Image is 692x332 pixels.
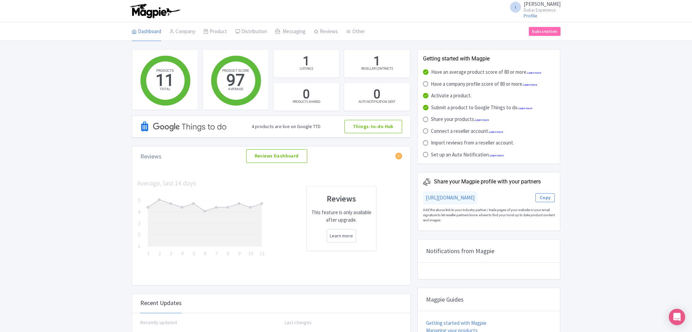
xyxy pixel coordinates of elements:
div: Last changes [271,319,402,326]
div: Set up an Auto Notification. [431,151,504,159]
a: Learn more [330,232,353,239]
a: 1 LISTINGS [273,49,340,78]
a: 0 AUTO NOTIFICATION SENT [344,82,410,111]
a: Distribution [235,22,267,41]
a: Other [346,22,365,41]
div: 0 [303,86,310,103]
a: 0 PRODUCTS SHARED [273,82,340,111]
div: Magpie Guides [418,288,560,311]
button: Copy [535,193,555,202]
div: Reviews [140,152,161,161]
div: 4 products are live on Google TTD [252,123,321,130]
div: AUTO NOTIFICATION SENT [358,99,395,104]
div: Recently updated [140,319,271,326]
div: Notifications from Magpie [418,239,560,263]
div: Import reviews from a reseller account. [431,139,514,147]
a: Reviews [314,22,338,41]
div: 0 [373,86,380,103]
a: Learn more [490,154,504,157]
div: Getting started with Magpie [423,55,555,63]
a: Getting started with Magpie [426,320,486,326]
div: Have a company profile score of 80 or more. [431,80,537,88]
h3: Reviews [311,194,372,203]
div: 1 [303,53,310,70]
small: Dubai Experience [524,8,561,12]
a: Profile [524,13,537,19]
div: Activate a product. [431,92,471,100]
div: 1 [373,53,380,70]
span: I [510,2,521,13]
a: Subscription [529,27,560,36]
div: Add the above link to your industry partner / trade pages of your website or your email signature... [423,205,555,225]
a: Learn more [523,83,537,86]
div: Submit a product to Google Things to do. [431,104,532,112]
a: Company [169,22,195,41]
div: Open Intercom Messenger [669,309,685,325]
div: Recent Updates [140,293,182,313]
div: Share your products. [431,115,489,123]
img: chart-62242baa53ac9495a133cd79f73327f1.png [135,179,267,258]
a: Learn more [475,119,489,122]
a: Learn more [489,130,503,134]
a: Product [203,22,227,41]
a: Learn more [527,71,541,74]
p: This feature is only available after upgrade. [311,209,372,224]
a: Dashboard [132,22,161,41]
img: Google TTD [140,112,228,141]
div: Have an average product score of 80 or more. [431,68,541,76]
div: Share your Magpie profile with your partners [434,178,541,186]
a: 1 RESELLER CONTRACTS [344,49,410,78]
a: Learn more [519,107,532,110]
a: I [PERSON_NAME] Dubai Experience [506,1,561,12]
div: Connect a reseller account. [431,127,503,135]
a: Things-to-do Hub [344,120,402,134]
a: Reviews Dashboard [246,149,307,163]
img: logo-ab69f6fb50320c5b225c76a69d11143b.png [128,3,181,18]
span: [PERSON_NAME] [524,1,561,7]
div: PRODUCTS SHARED [293,99,320,104]
a: [URL][DOMAIN_NAME] [426,194,475,201]
div: RESELLER CONTRACTS [361,66,393,71]
div: LISTINGS [300,66,313,71]
a: Messaging [275,22,306,41]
